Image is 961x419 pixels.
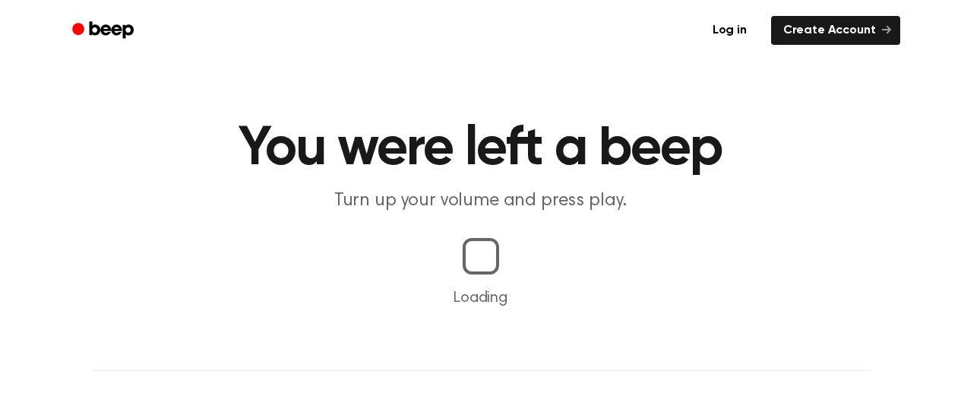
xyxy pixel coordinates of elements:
p: Turn up your volume and press play. [189,189,773,214]
a: Create Account [771,16,900,45]
a: Beep [62,16,147,46]
p: Loading [18,287,943,309]
h1: You were left a beep [92,122,870,176]
a: Log in [697,13,762,48]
